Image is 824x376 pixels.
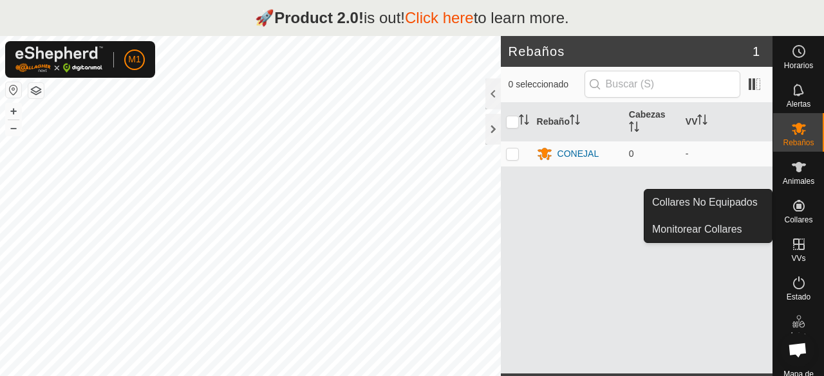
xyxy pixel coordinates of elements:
div: CONEJAL [557,147,599,161]
span: Animales [783,177,814,185]
span: Collares No Equipados [652,195,758,210]
p-sorticon: Activar para ordenar [697,116,707,127]
span: Estado [787,293,810,301]
span: 1 [753,42,760,61]
span: Rebaños [783,139,814,147]
button: – [6,120,21,136]
p-sorticon: Activar para ordenar [519,116,529,127]
span: Monitorear Collares [652,222,742,237]
p: 🚀 is out! to learn more. [255,6,569,30]
span: Horarios [784,62,813,69]
a: Collares No Equipados [644,190,772,215]
h2: Rebaños [509,44,753,59]
a: Click here [405,9,474,26]
span: 0 seleccionado [509,78,585,91]
td: - [680,141,772,166]
span: VVs [791,255,805,262]
span: Infra [791,332,806,339]
div: Chat abierto [780,332,815,367]
span: 0 [629,148,634,159]
th: Cabezas [624,103,680,141]
button: Restablecer Mapa [6,82,21,98]
button: Capas del Mapa [28,83,44,98]
p-sorticon: Activar para ordenar [570,116,580,127]
span: Collares [784,216,812,224]
p-sorticon: Activar para ordenar [629,123,639,134]
button: + [6,103,21,119]
a: Monitorear Collares [644,217,772,242]
input: Buscar (S) [585,71,740,98]
th: Rebaño [532,103,624,141]
strong: Product 2.0! [274,9,364,26]
img: Logo Gallagher [15,46,103,73]
span: M1 [128,53,140,66]
span: Alertas [787,100,810,108]
th: VV [680,103,772,141]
